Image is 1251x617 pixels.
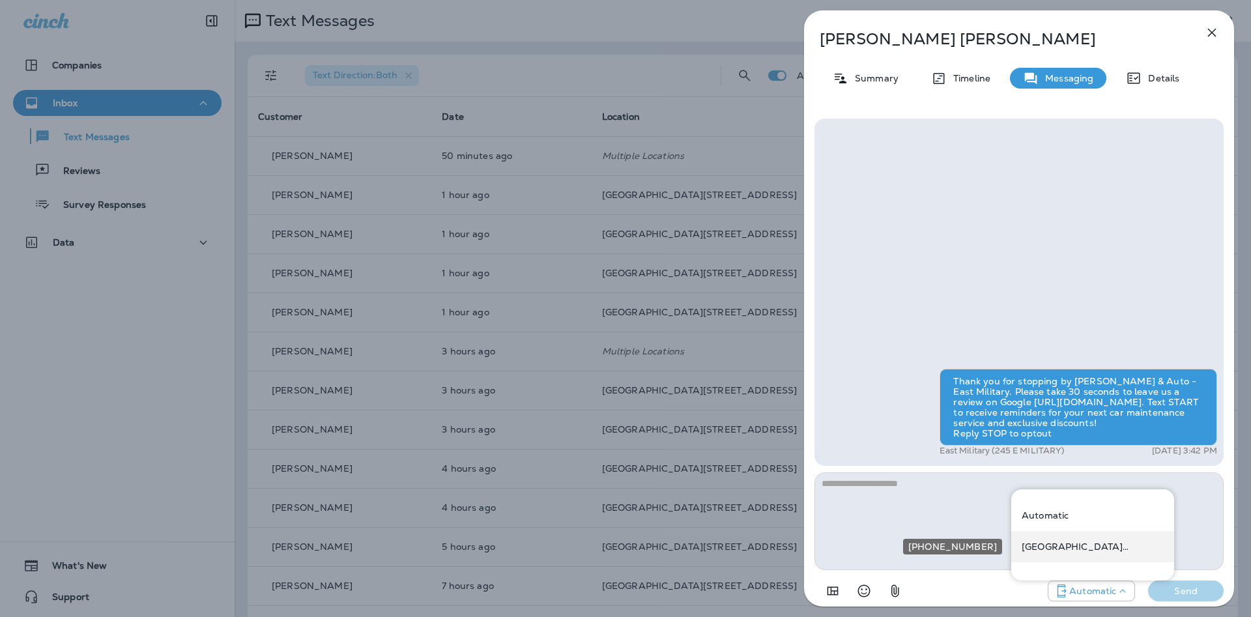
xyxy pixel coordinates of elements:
[947,73,990,83] p: Timeline
[851,578,877,604] button: Select an emoji
[903,539,1002,554] div: [PHONE_NUMBER]
[1011,531,1174,562] div: +1 (402) 891-8464
[940,369,1217,446] div: Thank you for stopping by [PERSON_NAME] & Auto - East Military. Please take 30 seconds to leave u...
[940,446,1064,456] p: East Military (245 E MILITARY)
[820,578,846,604] button: Add in a premade template
[1142,73,1179,83] p: Details
[820,30,1175,48] p: [PERSON_NAME] [PERSON_NAME]
[1039,73,1093,83] p: Messaging
[1152,446,1217,456] p: [DATE] 3:42 PM
[1022,541,1164,552] p: [GEOGRAPHIC_DATA][STREET_ADDRESS] ([STREET_ADDRESS])
[1022,510,1069,521] p: Automatic
[848,73,899,83] p: Summary
[1069,586,1116,596] p: Automatic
